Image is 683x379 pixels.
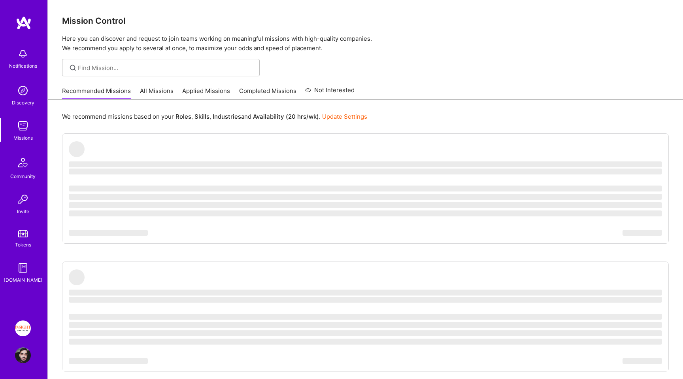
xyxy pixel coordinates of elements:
[194,113,209,120] b: Skills
[13,347,33,363] a: User Avatar
[10,172,36,180] div: Community
[175,113,191,120] b: Roles
[15,118,31,134] img: teamwork
[15,241,31,249] div: Tokens
[62,87,131,100] a: Recommended Missions
[253,113,319,120] b: Availability (20 hrs/wk)
[62,16,669,26] h3: Mission Control
[4,276,42,284] div: [DOMAIN_NAME]
[68,63,77,72] i: icon SearchGrey
[13,134,33,142] div: Missions
[213,113,241,120] b: Industries
[182,87,230,100] a: Applied Missions
[15,191,31,207] img: Invite
[9,62,37,70] div: Notifications
[15,320,31,336] img: Insight Partners: Data & AI - Sourcing
[15,83,31,99] img: discovery
[15,260,31,276] img: guide book
[62,112,367,121] p: We recommend missions based on your , , and .
[62,34,669,53] p: Here you can discover and request to join teams working on meaningful missions with high-quality ...
[15,347,31,363] img: User Avatar
[239,87,296,100] a: Completed Missions
[78,64,254,72] input: Find Mission...
[140,87,174,100] a: All Missions
[13,153,32,172] img: Community
[16,16,32,30] img: logo
[12,99,34,107] div: Discovery
[322,113,367,120] a: Update Settings
[18,230,28,237] img: tokens
[15,46,31,62] img: bell
[305,85,355,100] a: Not Interested
[13,320,33,336] a: Insight Partners: Data & AI - Sourcing
[17,207,29,216] div: Invite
